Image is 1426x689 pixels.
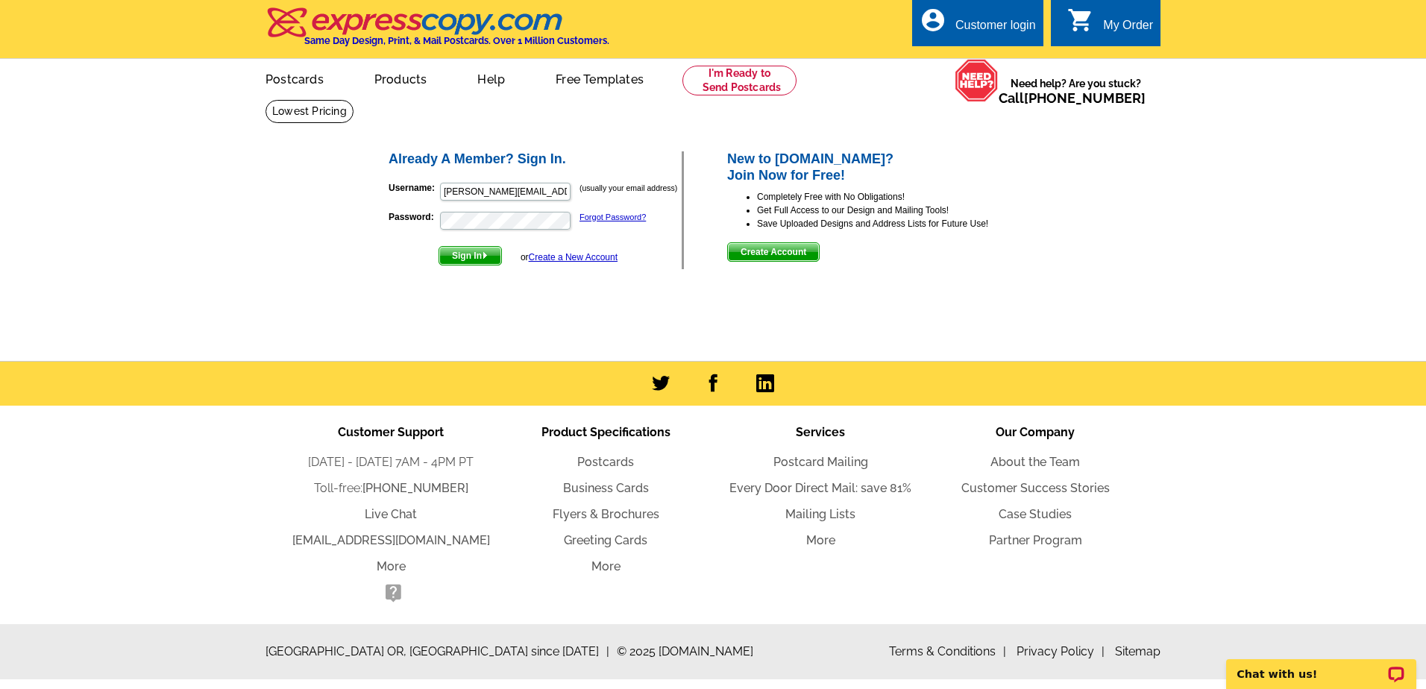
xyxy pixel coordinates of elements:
a: Create a New Account [529,252,618,262]
li: Get Full Access to our Design and Mailing Tools! [757,204,1040,217]
img: help [955,59,999,102]
a: More [377,559,406,573]
a: [EMAIL_ADDRESS][DOMAIN_NAME] [292,533,490,547]
span: Create Account [728,243,819,261]
a: Customer Success Stories [961,481,1110,495]
i: account_circle [920,7,946,34]
span: Our Company [996,425,1075,439]
h2: New to [DOMAIN_NAME]? Join Now for Free! [727,151,1040,183]
li: [DATE] - [DATE] 7AM - 4PM PT [283,453,498,471]
span: Product Specifications [541,425,670,439]
span: Need help? Are you stuck? [999,76,1153,106]
span: [GEOGRAPHIC_DATA] OR, [GEOGRAPHIC_DATA] since [DATE] [266,643,609,661]
div: Customer login [955,19,1036,40]
div: or [521,251,618,264]
a: Mailing Lists [785,507,855,521]
li: Completely Free with No Obligations! [757,190,1040,204]
span: Customer Support [338,425,444,439]
i: shopping_cart [1067,7,1094,34]
span: © 2025 [DOMAIN_NAME] [617,643,753,661]
a: Every Door Direct Mail: save 81% [729,481,911,495]
a: Products [351,60,451,95]
a: More [806,533,835,547]
a: Terms & Conditions [889,644,1006,658]
iframe: LiveChat chat widget [1216,642,1426,689]
a: Help [453,60,529,95]
a: About the Team [990,455,1080,469]
button: Sign In [439,246,502,265]
button: Create Account [727,242,820,262]
img: button-next-arrow-white.png [482,252,489,259]
a: Privacy Policy [1017,644,1105,658]
label: Username: [389,181,439,195]
a: [PHONE_NUMBER] [362,481,468,495]
small: (usually your email address) [579,183,677,192]
a: Postcards [577,455,634,469]
div: My Order [1103,19,1153,40]
a: Greeting Cards [564,533,647,547]
a: Postcard Mailing [773,455,868,469]
a: Postcards [242,60,348,95]
a: Partner Program [989,533,1082,547]
a: account_circle Customer login [920,16,1036,35]
span: Sign In [439,247,501,265]
a: Free Templates [532,60,668,95]
li: Save Uploaded Designs and Address Lists for Future Use! [757,217,1040,230]
a: Same Day Design, Print, & Mail Postcards. Over 1 Million Customers. [266,18,609,46]
span: Services [796,425,845,439]
a: [PHONE_NUMBER] [1024,90,1146,106]
a: Flyers & Brochures [553,507,659,521]
a: Live Chat [365,507,417,521]
a: Business Cards [563,481,649,495]
label: Password: [389,210,439,224]
h2: Already A Member? Sign In. [389,151,682,168]
li: Toll-free: [283,479,498,497]
h4: Same Day Design, Print, & Mail Postcards. Over 1 Million Customers. [304,35,609,46]
a: More [591,559,621,573]
a: shopping_cart My Order [1067,16,1153,35]
a: Case Studies [999,507,1072,521]
span: Call [999,90,1146,106]
a: Forgot Password? [579,213,646,221]
a: Sitemap [1115,644,1160,658]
